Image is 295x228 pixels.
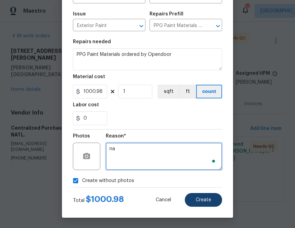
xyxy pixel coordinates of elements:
span: $ 1000.98 [86,195,124,203]
button: Cancel [145,193,182,207]
h5: Labor cost [73,103,99,107]
h5: Issue [73,12,86,16]
h5: Material cost [73,74,105,79]
span: Create [196,197,211,203]
button: ft [179,85,196,98]
h5: Reason* [106,134,126,139]
h5: Repairs Prefill [150,12,183,16]
button: sqft [158,85,179,98]
button: Create [185,193,222,207]
div: Total [73,196,124,204]
span: Cancel [156,197,171,203]
textarea: To enrich screen reader interactions, please activate Accessibility in Grammarly extension settings [106,143,222,170]
button: Open [213,21,223,31]
textarea: PPG Paint Materials ordered by Opendoor [73,48,222,70]
button: count [196,85,222,98]
button: Open [137,21,146,31]
h5: Repairs needed [73,39,111,44]
span: Create without photos [82,177,134,184]
h5: Photos [73,134,90,139]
